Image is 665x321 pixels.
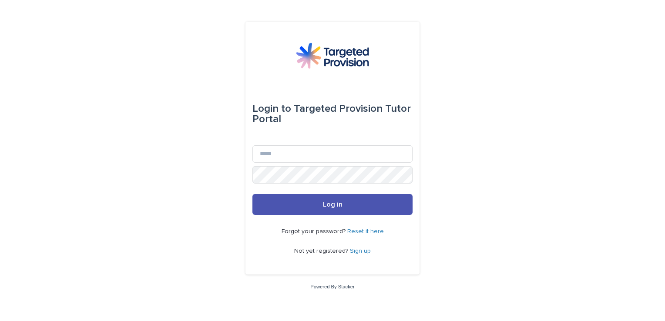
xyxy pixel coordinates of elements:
[252,104,291,114] span: Login to
[252,97,413,131] div: Targeted Provision Tutor Portal
[323,201,343,208] span: Log in
[282,228,347,234] span: Forgot your password?
[252,194,413,215] button: Log in
[296,43,369,69] img: M5nRWzHhSzIhMunXDL62
[310,284,354,289] a: Powered By Stacker
[294,248,350,254] span: Not yet registered?
[350,248,371,254] a: Sign up
[347,228,384,234] a: Reset it here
